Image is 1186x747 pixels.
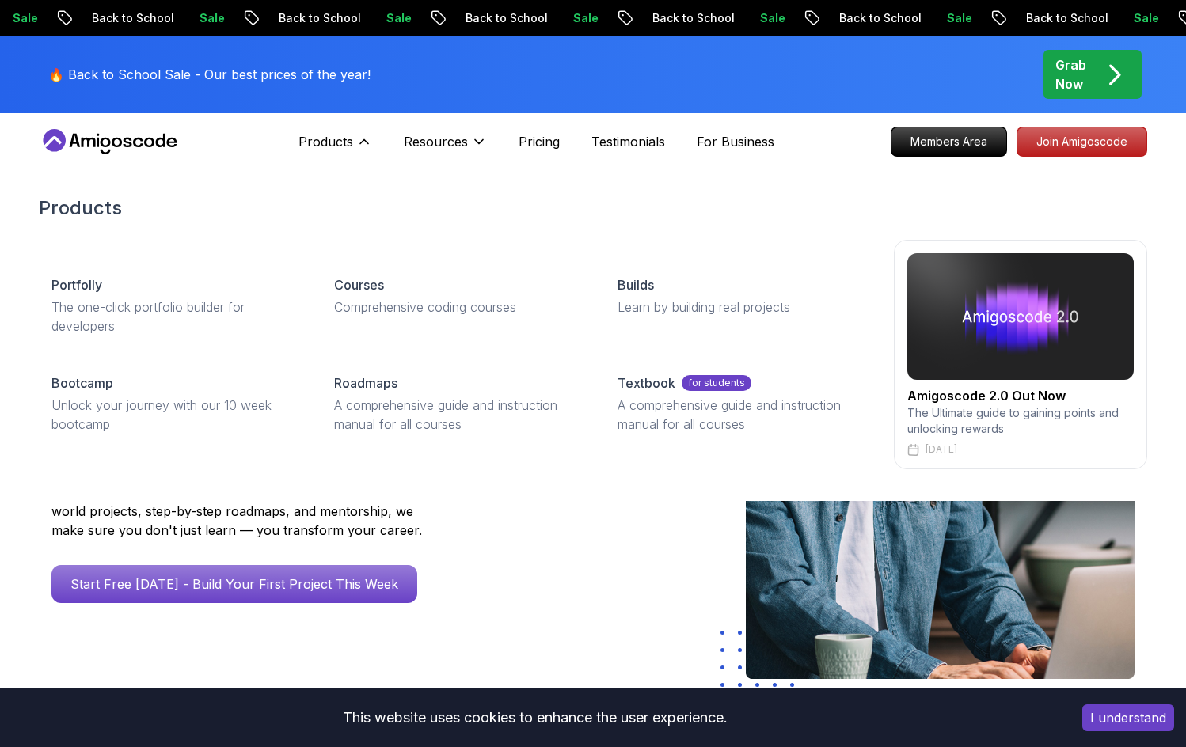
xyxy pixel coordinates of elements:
[111,10,162,26] p: Sale
[605,361,875,446] a: Textbookfor studentsA comprehensive guide and instruction manual for all courses
[1055,55,1086,93] p: Grab Now
[564,10,671,26] p: Back to School
[298,132,353,151] p: Products
[926,443,957,456] p: [DATE]
[51,275,102,294] p: Portfolly
[48,65,371,84] p: 🔥 Back to School Sale - Our best prices of the year!
[334,396,579,434] p: A comprehensive guide and instruction manual for all courses
[858,10,909,26] p: Sale
[39,195,1147,221] h2: Products
[682,375,751,391] p: for students
[937,10,1045,26] p: Back to School
[907,386,1134,405] h2: Amigoscode 2.0 Out Now
[377,10,485,26] p: Back to School
[751,10,858,26] p: Back to School
[591,132,665,151] a: Testimonials
[334,373,397,392] p: Roadmaps
[321,263,591,329] a: CoursesComprehensive coding courses
[907,253,1134,380] img: amigoscode 2.0
[1082,704,1174,731] button: Accept cookies
[39,263,309,348] a: PortfollyThe one-click portfolio builder for developers
[891,127,1006,156] p: Members Area
[321,361,591,446] a: RoadmapsA comprehensive guide and instruction manual for all courses
[39,361,309,446] a: BootcampUnlock your journey with our 10 week bootcamp
[51,298,296,336] p: The one-click portfolio builder for developers
[51,396,296,434] p: Unlock your journey with our 10 week bootcamp
[51,464,431,540] p: Amigoscode has helped thousands of developers land roles at Amazon, Starling Bank, Mercado Livre,...
[618,396,862,434] p: A comprehensive guide and instruction manual for all courses
[404,132,468,151] p: Resources
[51,565,417,603] a: Start Free [DATE] - Build Your First Project This Week
[519,132,560,151] a: Pricing
[298,10,348,26] p: Sale
[51,373,113,392] p: Bootcamp
[334,275,384,294] p: Courses
[485,10,535,26] p: Sale
[404,132,487,164] button: Resources
[334,298,579,317] p: Comprehensive coding courses
[894,240,1147,469] a: amigoscode 2.0Amigoscode 2.0 Out NowThe Ultimate guide to gaining points and unlocking rewards[DATE]
[1017,127,1146,156] p: Join Amigoscode
[12,700,1059,735] div: This website uses cookies to enhance the user experience.
[618,298,862,317] p: Learn by building real projects
[618,275,654,294] p: Builds
[298,132,372,164] button: Products
[618,373,675,392] p: Textbook
[1017,127,1147,157] a: Join Amigoscode
[190,10,298,26] p: Back to School
[697,132,774,151] a: For Business
[605,263,875,329] a: BuildsLearn by building real projects
[1045,10,1096,26] p: Sale
[671,10,722,26] p: Sale
[907,405,1134,437] p: The Ultimate guide to gaining points and unlocking rewards
[891,127,1007,157] a: Members Area
[3,10,111,26] p: Back to School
